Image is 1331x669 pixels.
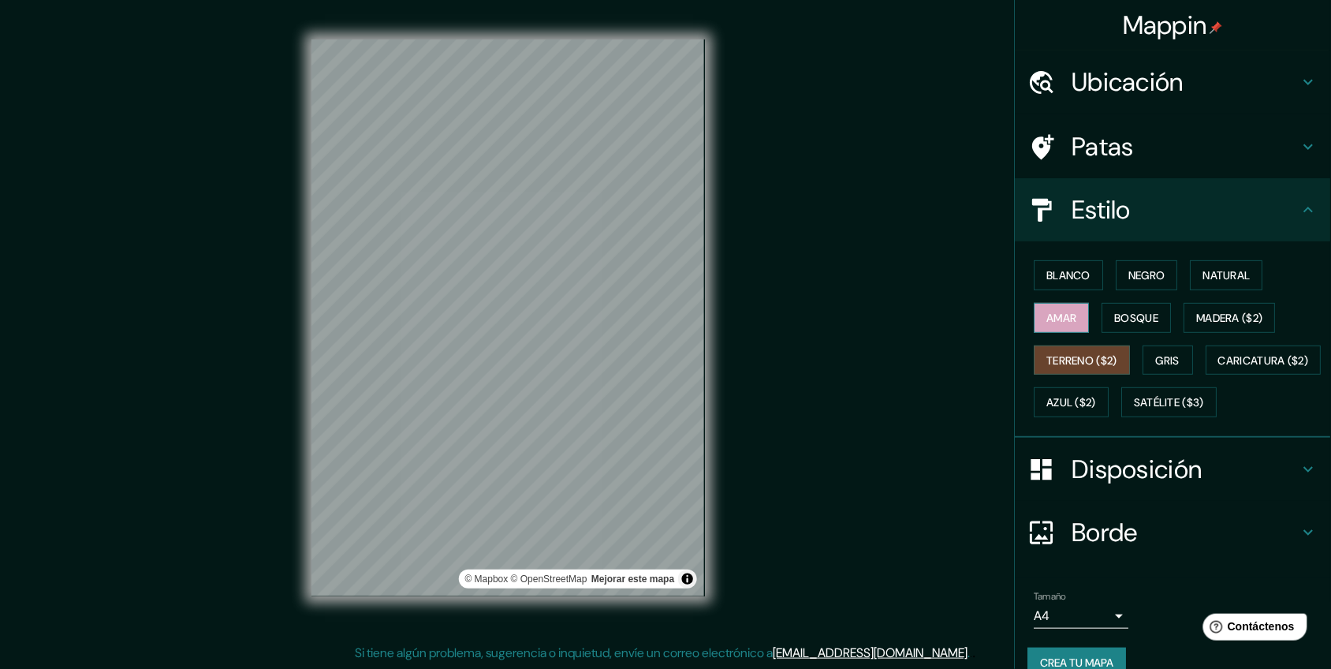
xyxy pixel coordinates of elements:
[1135,396,1205,410] font: Satélite ($3)
[591,574,674,585] font: Mejorar este mapa
[1184,303,1276,333] button: Madera ($2)
[1016,178,1331,241] div: Estilo
[968,645,971,661] font: .
[1157,353,1180,368] font: Gris
[1047,311,1077,325] font: Amar
[1016,438,1331,501] div: Disposición
[1035,387,1109,417] button: Azul ($2)
[1102,303,1172,333] button: Bosque
[1143,346,1194,376] button: Gris
[973,644,976,661] font: .
[1203,268,1251,282] font: Natural
[1124,9,1208,42] font: Mappin
[1035,346,1131,376] button: Terreno ($2)
[591,574,674,585] a: Map feedback
[465,574,509,585] a: Mapbox
[1191,260,1263,290] button: Natural
[1072,193,1132,226] font: Estilo
[1047,396,1097,410] font: Azul ($2)
[311,39,705,596] canvas: Mapa
[511,574,587,585] a: Mapa de OpenStreet
[1210,21,1223,34] img: pin-icon.png
[1035,604,1129,629] div: A4
[1035,590,1067,603] font: Tamaño
[465,574,509,585] font: © Mapbox
[1206,346,1322,376] button: Caricatura ($2)
[511,574,587,585] font: © OpenStreetMap
[1115,311,1159,325] font: Bosque
[1072,516,1139,549] font: Borde
[1035,303,1090,333] button: Amar
[1035,607,1050,624] font: A4
[1117,260,1179,290] button: Negro
[678,570,697,589] button: Activar o desactivar atribución
[1016,115,1331,178] div: Patas
[1016,501,1331,564] div: Borde
[1035,260,1104,290] button: Blanco
[1122,387,1217,417] button: Satélite ($3)
[1047,353,1118,368] font: Terreno ($2)
[1191,607,1314,652] iframe: Lanzador de widgets de ayuda
[1072,453,1202,486] font: Disposición
[1129,268,1166,282] font: Negro
[971,644,973,661] font: .
[774,645,968,661] a: [EMAIL_ADDRESS][DOMAIN_NAME]
[1016,50,1331,114] div: Ubicación
[1197,311,1263,325] font: Madera ($2)
[356,645,774,661] font: Si tiene algún problema, sugerencia o inquietud, envíe un correo electrónico a
[1047,268,1091,282] font: Blanco
[1219,353,1310,368] font: Caricatura ($2)
[1072,130,1135,163] font: Patas
[1072,65,1184,99] font: Ubicación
